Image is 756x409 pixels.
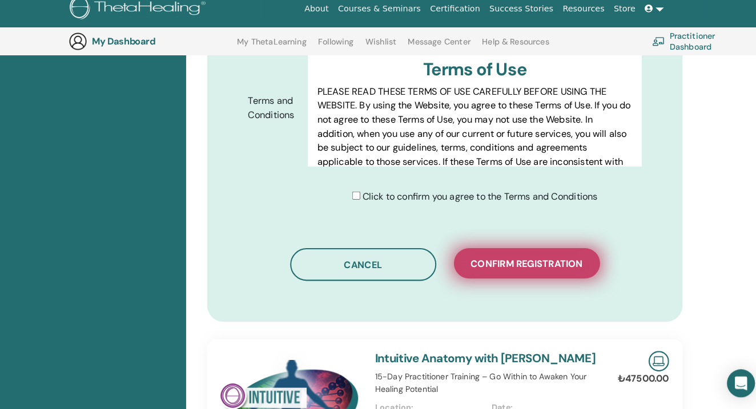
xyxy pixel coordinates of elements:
a: Following [318,46,353,64]
a: Store [602,8,633,29]
a: My ThetaLearning [239,46,307,64]
span: Click to confirm you agree to the Terms and Conditions [361,196,591,208]
img: Live Online Seminar [641,353,661,372]
p: ₺47500.00 [610,372,661,386]
div: Open Intercom Messenger [717,370,745,398]
a: Resources [552,8,602,29]
button: Confirm registration [451,252,593,282]
h3: My Dashboard [97,44,211,55]
button: Cancel [291,252,433,284]
img: logo.png [75,6,212,31]
a: Courses & Seminars [333,8,423,29]
a: Intuitive Anatomy with [PERSON_NAME] [373,352,589,367]
p: 15-Day Practitioner Training – Go Within to Awaken Your Healing Potential [373,372,601,396]
a: Success Stories [481,8,552,29]
a: Certification [423,8,480,29]
span: Confirm registration [467,261,577,273]
h3: Terms of Use [317,67,625,88]
a: Practitioner Dashboard [644,38,741,63]
img: chalkboard-teacher.svg [644,46,657,55]
p: PLEASE READ THESE TERMS OF USE CAREFULLY BEFORE USING THE WEBSITE. By using the Website, you agre... [317,92,625,202]
label: Terms and Conditions [241,98,308,133]
img: generic-user-icon.jpg [74,41,93,59]
a: Wishlist [364,46,395,64]
a: Help & Resources [478,46,544,64]
a: Message Center [405,46,467,64]
span: Cancel [343,262,380,274]
a: About [300,8,332,29]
